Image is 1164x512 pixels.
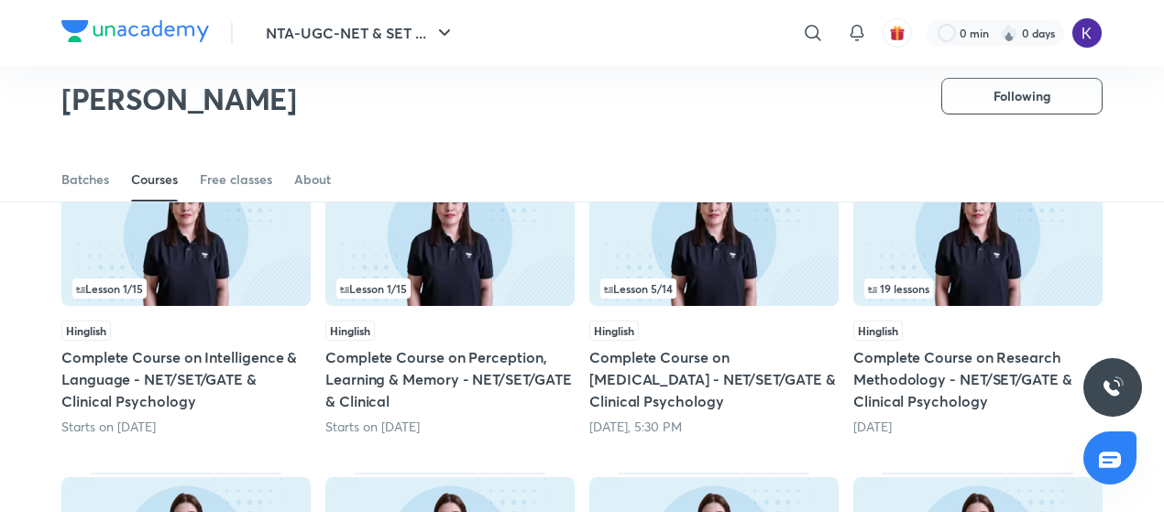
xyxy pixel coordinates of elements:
[336,278,564,299] div: infocontainer
[72,278,300,299] div: infocontainer
[864,278,1092,299] div: infosection
[600,278,828,299] div: left
[589,321,639,341] span: Hinglish
[853,158,1103,435] div: Complete Course on Research Methodology - NET/SET/GATE & Clinical Psychology
[1071,17,1103,49] img: kanishka hemani
[941,78,1103,114] button: Following
[61,418,311,436] div: Starts on Sep 22
[61,20,209,47] a: Company Logo
[61,158,311,435] div: Complete Course on Intelligence & Language - NET/SET/GATE & Clinical Psychology
[61,163,311,306] img: Thumbnail
[589,346,839,412] h5: Complete Course on [MEDICAL_DATA] - NET/SET/GATE & Clinical Psychology
[589,158,839,435] div: Complete Course on Psychological Testing - NET/SET/GATE & Clinical Psychology
[589,163,839,306] img: Thumbnail
[889,25,906,41] img: avatar
[200,158,272,202] a: Free classes
[1102,376,1124,398] img: ttu
[589,418,839,436] div: Today, 5:30 PM
[868,283,929,294] span: 19 lessons
[325,321,375,341] span: Hinglish
[294,158,331,202] a: About
[72,278,300,299] div: infosection
[864,278,1092,299] div: left
[853,163,1103,306] img: Thumbnail
[76,283,143,294] span: Lesson 1 / 15
[340,283,407,294] span: Lesson 1 / 15
[325,163,575,306] img: Thumbnail
[200,170,272,189] div: Free classes
[994,87,1050,105] span: Following
[336,278,564,299] div: left
[853,418,1103,436] div: 5 days ago
[883,18,912,48] button: avatar
[61,158,109,202] a: Batches
[864,278,1092,299] div: infocontainer
[61,170,109,189] div: Batches
[72,278,300,299] div: left
[131,170,178,189] div: Courses
[131,158,178,202] a: Courses
[325,418,575,436] div: Starts on Sep 12
[853,321,903,341] span: Hinglish
[336,278,564,299] div: infosection
[61,81,297,117] h2: [PERSON_NAME]
[853,346,1103,412] h5: Complete Course on Research Methodology - NET/SET/GATE & Clinical Psychology
[294,170,331,189] div: About
[325,158,575,435] div: Complete Course on Perception, Learning & Memory - NET/SET/GATE & Clinical
[604,283,673,294] span: Lesson 5 / 14
[61,20,209,42] img: Company Logo
[325,346,575,412] h5: Complete Course on Perception, Learning & Memory - NET/SET/GATE & Clinical
[61,321,111,341] span: Hinglish
[600,278,828,299] div: infocontainer
[1000,24,1018,42] img: streak
[255,15,467,51] button: NTA-UGC-NET & SET ...
[61,346,311,412] h5: Complete Course on Intelligence & Language - NET/SET/GATE & Clinical Psychology
[600,278,828,299] div: infosection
